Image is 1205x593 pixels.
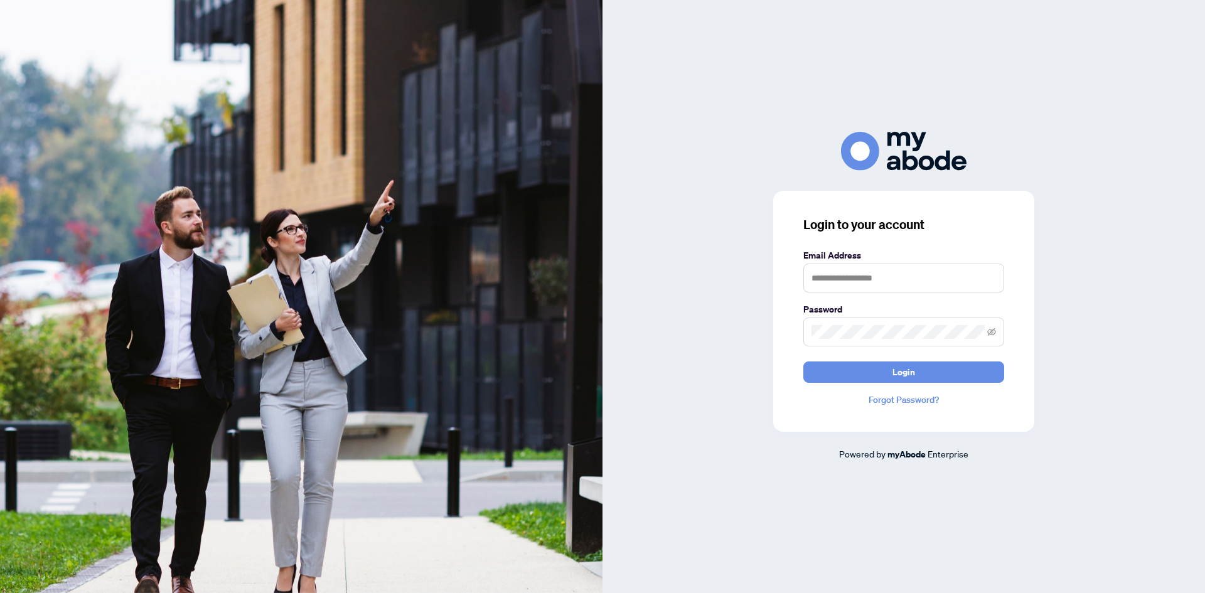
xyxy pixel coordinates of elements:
span: Powered by [839,448,886,459]
span: Enterprise [928,448,968,459]
a: myAbode [887,447,926,461]
label: Email Address [803,248,1004,262]
a: Forgot Password? [803,393,1004,407]
img: ma-logo [841,132,967,170]
button: Login [803,361,1004,383]
label: Password [803,302,1004,316]
span: eye-invisible [987,328,996,336]
h3: Login to your account [803,216,1004,233]
span: Login [892,362,915,382]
